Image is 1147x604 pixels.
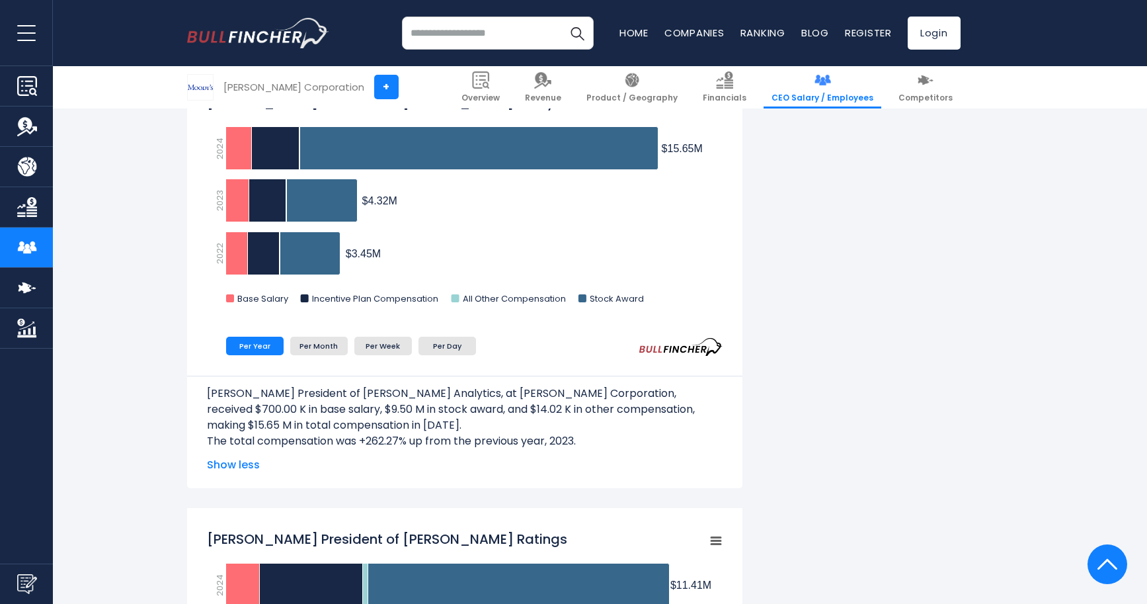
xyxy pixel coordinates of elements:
span: Overview [461,93,500,103]
text: 2022 [213,243,225,264]
text: All Other Compensation [462,292,565,305]
a: Revenue [517,66,569,108]
svg: Stephen Tulenko President of Moody’s Analytics [207,87,723,318]
a: + [374,75,399,99]
text: Base Salary [237,292,289,305]
a: Go to homepage [187,18,329,48]
a: Financials [695,66,754,108]
text: 2024 [213,574,225,596]
a: Blog [801,26,829,40]
img: bullfincher logo [187,18,329,48]
p: The total compensation was +262.27% up from the previous year, 2023. [207,433,723,449]
a: Overview [454,66,508,108]
button: Search [561,17,594,50]
span: Competitors [898,93,953,103]
a: Product / Geography [578,66,686,108]
div: [PERSON_NAME] Corporation [223,79,364,95]
a: CEO Salary / Employees [764,66,881,108]
li: Per Year [226,337,284,355]
a: Home [619,26,649,40]
a: Competitors [890,66,961,108]
a: Login [908,17,961,50]
text: 2024 [213,138,225,159]
span: Financials [703,93,746,103]
span: Show less [207,457,723,473]
tspan: $15.65M [661,143,702,154]
tspan: $11.41M [670,580,711,591]
text: Stock Award [589,292,643,305]
a: Companies [664,26,725,40]
tspan: $4.32M [362,195,397,206]
span: Revenue [525,93,561,103]
p: [PERSON_NAME] President of [PERSON_NAME] Analytics, at [PERSON_NAME] Corporation, received $700.0... [207,386,723,433]
img: MCO logo [188,75,213,100]
tspan: $3.45M [345,248,380,259]
tspan: [PERSON_NAME] President of [PERSON_NAME] Ratings [207,530,567,548]
li: Per Week [354,337,412,355]
text: 2023 [213,190,225,211]
a: Ranking [740,26,785,40]
li: Per Day [418,337,476,355]
a: Register [845,26,892,40]
span: Product / Geography [586,93,678,103]
span: CEO Salary / Employees [771,93,873,103]
text: Incentive Plan Compensation [311,292,438,305]
li: Per Month [290,337,348,355]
